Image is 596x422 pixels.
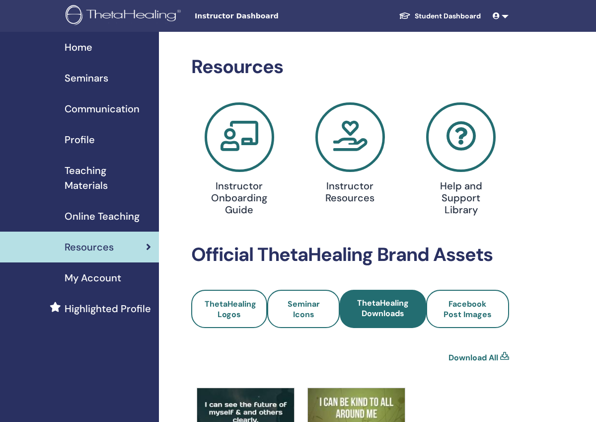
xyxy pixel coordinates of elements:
a: Download All [448,352,498,364]
span: Highlighted Profile [65,301,151,316]
span: Home [65,40,92,55]
a: Student Dashboard [391,7,489,25]
h4: Instructor Onboarding Guide [205,180,274,216]
h2: Resources [191,56,509,79]
a: ThetaHealing Downloads [340,290,426,328]
h4: Instructor Resources [315,180,385,204]
a: Seminar Icons [267,290,340,328]
a: Instructor Resources [300,102,399,208]
img: graduation-cap-white.svg [399,11,411,20]
span: Facebook Post Images [444,299,492,320]
span: My Account [65,270,121,285]
a: Instructor Onboarding Guide [190,102,289,220]
span: Instructor Dashboard [195,11,344,21]
span: ThetaHealing Downloads [357,298,409,319]
h2: Official ThetaHealing Brand Assets [191,244,509,266]
a: ThetaHealing Logos [191,290,267,328]
span: ThetaHealing Logos [205,299,256,320]
span: Seminar Icons [288,299,320,320]
span: Teaching Materials [65,163,151,193]
span: Resources [65,240,114,254]
img: logo.png [66,5,184,27]
a: Help and Support Library [412,102,511,220]
span: Seminars [65,71,108,85]
a: Facebook Post Images [426,290,509,328]
span: Profile [65,132,95,147]
span: Communication [65,101,140,116]
span: Online Teaching [65,209,140,224]
h4: Help and Support Library [427,180,496,216]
